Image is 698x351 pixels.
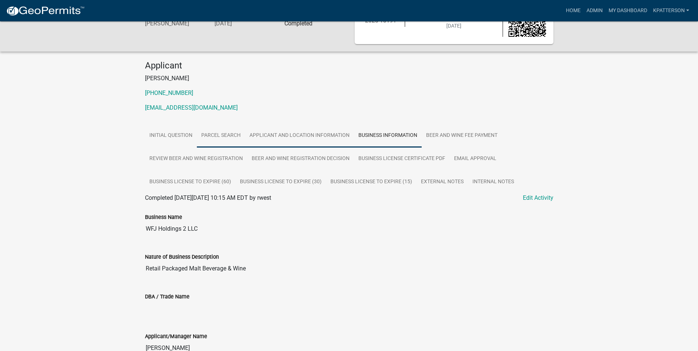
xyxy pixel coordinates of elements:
a: Admin [584,4,606,18]
h6: [DATE] [215,20,273,27]
a: Applicant and Location Information [245,124,354,148]
span: Submitted on [DATE] [417,15,491,29]
a: Home [563,4,584,18]
a: [EMAIL_ADDRESS][DOMAIN_NAME] [145,104,238,111]
a: Beer and Wine Fee Payment [422,124,502,148]
a: Business License Certificate PDF [354,147,450,171]
a: [PHONE_NUMBER] [145,89,193,96]
a: External Notes [417,170,468,194]
a: My Dashboard [606,4,650,18]
a: Business License to Expire (15) [326,170,417,194]
a: Edit Activity [523,194,553,202]
p: [PERSON_NAME] [145,74,553,83]
label: DBA / Trade Name [145,294,189,299]
a: Email Approval [450,147,501,171]
span: Completed [DATE][DATE] 10:15 AM EDT by rwest [145,194,271,201]
label: Applicant/Manager Name [145,334,207,339]
h4: Applicant [145,60,553,71]
label: Nature of Business Description [145,255,219,260]
strong: Completed [284,20,312,27]
a: Beer and Wine Registration Decision [247,147,354,171]
a: Internal Notes [468,170,518,194]
label: Business Name [145,215,182,220]
a: Review Beer and Wine Registration [145,147,247,171]
a: Initial Question [145,124,197,148]
a: Business License to Expire (60) [145,170,235,194]
a: KPATTERSON [650,4,692,18]
a: Business License to Expire (30) [235,170,326,194]
a: Business Information [354,124,422,148]
h6: [PERSON_NAME] [145,20,204,27]
a: Parcel search [197,124,245,148]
